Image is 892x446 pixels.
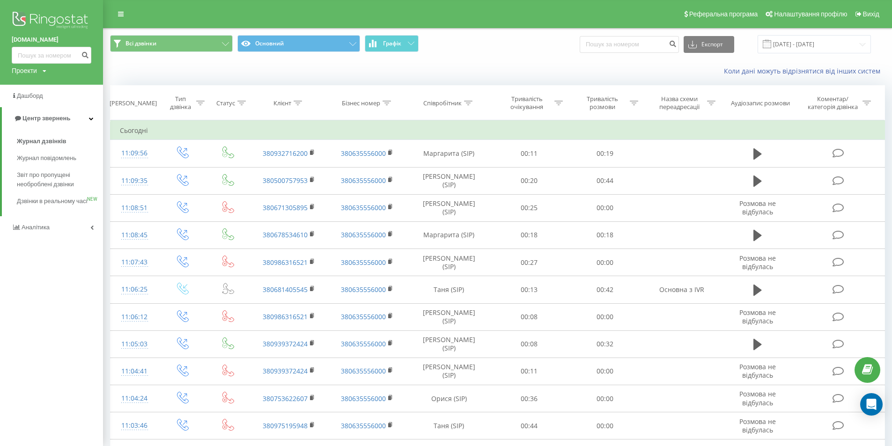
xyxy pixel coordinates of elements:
[731,99,790,107] div: Аудіозапис розмови
[17,170,98,189] span: Звіт про пропущені необроблені дзвінки
[567,330,642,358] td: 00:32
[406,221,491,249] td: Маргарита (SIP)
[684,36,734,53] button: Експорт
[17,133,103,150] a: Журнал дзвінків
[423,99,462,107] div: Співробітник
[263,366,308,375] a: 380939372424
[120,308,149,326] div: 11:06:12
[17,137,66,146] span: Журнал дзвінків
[120,362,149,380] div: 11:04:41
[774,10,847,18] span: Налаштування профілю
[739,362,776,380] span: Розмова не відбулась
[863,10,879,18] span: Вихід
[491,385,567,412] td: 00:36
[491,194,567,221] td: 00:25
[491,358,567,385] td: 00:11
[17,167,103,193] a: Звіт про пропущені необроблені дзвінки
[739,254,776,271] span: Розмова не відбулась
[167,95,194,111] div: Тип дзвінка
[12,9,91,33] img: Ringostat logo
[341,285,386,294] a: 380635556000
[341,312,386,321] a: 380635556000
[491,221,567,249] td: 00:18
[263,230,308,239] a: 380678534610
[263,285,308,294] a: 380681405545
[567,194,642,221] td: 00:00
[120,226,149,244] div: 11:08:45
[22,224,50,231] span: Аналiтика
[120,417,149,435] div: 11:03:46
[567,412,642,439] td: 00:00
[120,280,149,299] div: 11:06:25
[17,92,43,99] span: Дашборд
[406,140,491,167] td: Маргарита (SIP)
[491,276,567,303] td: 00:13
[263,176,308,185] a: 380500757953
[491,140,567,167] td: 00:11
[263,258,308,267] a: 380986316521
[491,412,567,439] td: 00:44
[263,394,308,403] a: 380753622607
[406,276,491,303] td: Таня (SIP)
[739,417,776,434] span: Розмова не відбулась
[567,385,642,412] td: 00:00
[120,335,149,353] div: 11:05:03
[263,421,308,430] a: 380975195948
[263,339,308,348] a: 380939372424
[567,140,642,167] td: 00:19
[567,167,642,194] td: 00:44
[860,393,883,416] div: Open Intercom Messenger
[567,303,642,330] td: 00:00
[739,199,776,216] span: Розмова не відбулась
[17,150,103,167] a: Журнал повідомлень
[491,303,567,330] td: 00:08
[120,389,149,408] div: 11:04:24
[216,99,235,107] div: Статус
[120,144,149,162] div: 11:09:56
[406,167,491,194] td: [PERSON_NAME] (SIP)
[263,149,308,158] a: 380932716200
[383,40,401,47] span: Графік
[642,276,721,303] td: Основна з IVR
[341,176,386,185] a: 380635556000
[406,194,491,221] td: [PERSON_NAME] (SIP)
[365,35,419,52] button: Графік
[273,99,291,107] div: Клієнт
[120,199,149,217] div: 11:08:51
[491,249,567,276] td: 00:27
[237,35,360,52] button: Основний
[739,308,776,325] span: Розмова не відбулась
[17,193,103,210] a: Дзвінки в реальному часіNEW
[341,149,386,158] a: 380635556000
[739,389,776,407] span: Розмова не відбулась
[341,258,386,267] a: 380635556000
[110,99,157,107] div: [PERSON_NAME]
[491,330,567,358] td: 00:08
[567,358,642,385] td: 00:00
[567,276,642,303] td: 00:42
[120,172,149,190] div: 11:09:35
[502,95,552,111] div: Тривалість очікування
[406,412,491,439] td: Таня (SIP)
[2,107,103,130] a: Центр звернень
[120,253,149,271] div: 11:07:43
[263,203,308,212] a: 380671305895
[17,197,87,206] span: Дзвінки в реальному часі
[567,249,642,276] td: 00:00
[341,366,386,375] a: 380635556000
[406,385,491,412] td: Орися (SIP)
[12,66,37,75] div: Проекти
[567,221,642,249] td: 00:18
[12,47,91,64] input: Пошук за номером
[17,154,76,163] span: Журнал повідомлень
[406,358,491,385] td: [PERSON_NAME] (SIP)
[341,394,386,403] a: 380635556000
[689,10,758,18] span: Реферальна програма
[341,421,386,430] a: 380635556000
[406,249,491,276] td: [PERSON_NAME] (SIP)
[125,40,156,47] span: Всі дзвінки
[580,36,679,53] input: Пошук за номером
[22,115,70,122] span: Центр звернень
[110,35,233,52] button: Всі дзвінки
[406,303,491,330] td: [PERSON_NAME] (SIP)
